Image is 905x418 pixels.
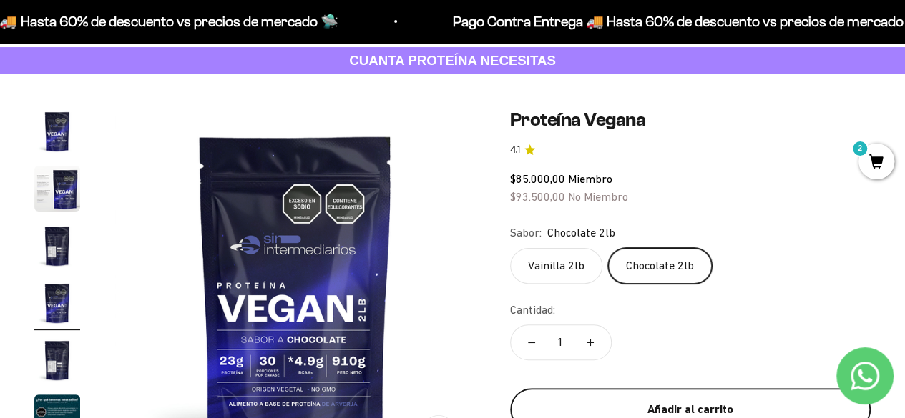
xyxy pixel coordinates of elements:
[34,109,80,159] button: Ir al artículo 1
[510,142,520,158] span: 4.1
[510,172,565,185] span: $85.000,00
[34,337,80,383] img: Proteína Vegana
[34,109,80,154] img: Proteína Vegana
[34,223,80,273] button: Ir al artículo 3
[34,166,80,216] button: Ir al artículo 2
[510,142,871,158] a: 4.14.1 de 5.0 estrellas
[510,301,555,319] label: Cantidad:
[510,224,542,242] legend: Sabor:
[34,337,80,387] button: Ir al artículo 5
[568,190,628,203] span: No Miembro
[510,109,871,131] h1: Proteína Vegana
[547,224,615,242] span: Chocolate 2lb
[34,166,80,212] img: Proteína Vegana
[851,140,869,157] mark: 2
[34,223,80,269] img: Proteína Vegana
[858,155,894,171] a: 2
[34,280,80,330] button: Ir al artículo 4
[511,325,552,359] button: Reducir cantidad
[568,172,612,185] span: Miembro
[569,325,611,359] button: Aumentar cantidad
[510,190,565,203] span: $93.500,00
[34,280,80,326] img: Proteína Vegana
[349,53,556,68] strong: CUANTA PROTEÍNA NECESITAS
